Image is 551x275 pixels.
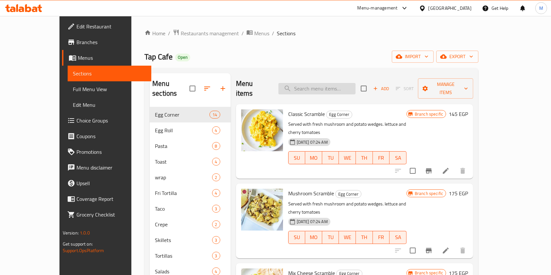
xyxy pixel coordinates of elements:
input: search [278,83,356,94]
button: delete [455,243,471,258]
span: Tortillas [155,252,212,260]
span: Egg Corner [326,111,352,118]
a: Coverage Report [62,191,152,207]
div: [GEOGRAPHIC_DATA] [428,5,472,12]
button: Add section [215,81,231,96]
span: Select section first [392,84,418,94]
span: Select section [357,82,371,95]
span: Add [372,85,390,92]
span: SU [291,233,303,242]
span: Crepe [155,220,212,228]
p: Served with fresh mushroom and potato wedges. lettuce and cherry tomatoes [288,200,407,216]
img: Mushroom Scramble [241,189,283,231]
div: items [209,111,220,119]
div: Open [175,54,190,61]
span: Add item [371,84,392,94]
a: Edit Menu [68,97,152,113]
span: MO [308,153,320,163]
span: Grocery Checklist [76,211,146,218]
button: FR [373,151,390,164]
span: TH [359,233,370,242]
button: TU [322,231,339,244]
span: Restaurants management [181,29,239,37]
span: Edit Restaurant [76,23,146,30]
span: 4 [212,127,220,134]
button: SA [390,231,407,244]
a: Edit menu item [442,247,450,254]
div: Fri Tortilla4 [150,185,231,201]
span: SU [291,153,303,163]
button: WE [339,231,356,244]
a: Edit menu item [442,167,450,175]
span: WE [342,153,353,163]
div: Menu-management [358,4,398,12]
a: Home [144,29,165,37]
div: Skillets3 [150,232,231,248]
span: Promotions [76,148,146,156]
span: Taco [155,205,212,213]
span: 3 [212,253,220,259]
span: 8 [212,143,220,149]
button: Branch-specific-item [421,243,437,258]
nav: breadcrumb [144,29,478,38]
button: MO [305,151,322,164]
div: items [212,158,220,166]
div: Tortillas3 [150,248,231,264]
span: export [442,53,473,61]
button: Branch-specific-item [421,163,437,179]
div: Crepe2 [150,217,231,232]
a: Full Menu View [68,81,152,97]
li: / [168,29,170,37]
a: Restaurants management [173,29,239,38]
button: Add [371,84,392,94]
span: Fri Tortilla [155,189,212,197]
span: Upsell [76,179,146,187]
span: [DATE] 07:24 AM [294,139,330,145]
span: Get support on: [63,240,93,248]
span: WE [342,233,353,242]
h6: 175 EGP [449,189,468,198]
button: SU [288,151,306,164]
li: / [272,29,274,37]
a: Choice Groups [62,113,152,128]
span: Menu disclaimer [76,164,146,171]
div: Egg Roll [155,126,212,134]
span: 3 [212,206,220,212]
span: TU [325,233,337,242]
div: Pasta8 [150,138,231,154]
button: TU [322,151,339,164]
span: Branch specific [412,111,446,117]
div: Egg Corner [155,111,209,119]
a: Branches [62,34,152,50]
a: Menu disclaimer [62,160,152,175]
button: TH [356,151,373,164]
span: Menus [254,29,269,37]
div: Egg Corner [335,190,361,198]
span: Pasta [155,142,212,150]
span: 1.0.0 [80,229,90,237]
div: Toast4 [150,154,231,170]
div: wrap2 [150,170,231,185]
span: 3 [212,237,220,243]
span: Coupons [76,132,146,140]
button: delete [455,163,471,179]
div: Egg Corner14 [150,107,231,122]
div: items [212,252,220,260]
span: Sections [277,29,295,37]
div: items [212,142,220,150]
span: Toast [155,158,212,166]
span: 14 [210,112,220,118]
span: M [539,5,543,12]
button: WE [339,151,356,164]
div: items [212,236,220,244]
span: Version: [63,229,79,237]
span: Select all sections [186,82,199,95]
div: wrap [155,173,212,181]
span: SA [392,153,404,163]
button: FR [373,231,390,244]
